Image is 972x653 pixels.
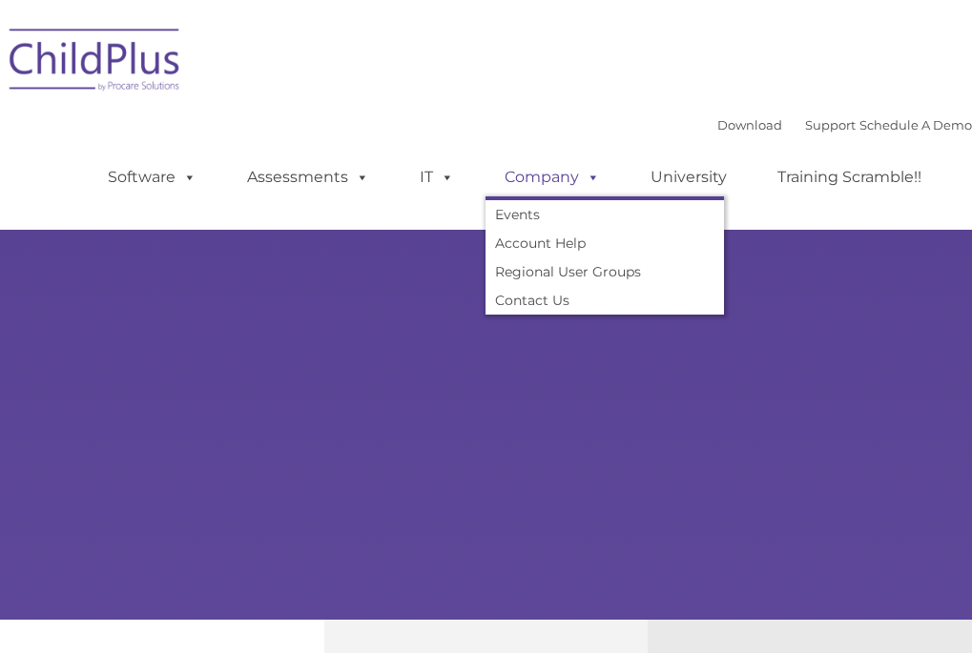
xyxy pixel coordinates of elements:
[228,158,388,196] a: Assessments
[631,158,746,196] a: University
[486,229,724,257] a: Account Help
[805,117,856,133] a: Support
[859,117,972,133] a: Schedule A Demo
[486,158,619,196] a: Company
[486,200,724,229] a: Events
[89,158,216,196] a: Software
[758,158,941,196] a: Training Scramble!!
[717,117,972,133] font: |
[486,286,724,315] a: Contact Us
[717,117,782,133] a: Download
[486,257,724,286] a: Regional User Groups
[401,158,473,196] a: IT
